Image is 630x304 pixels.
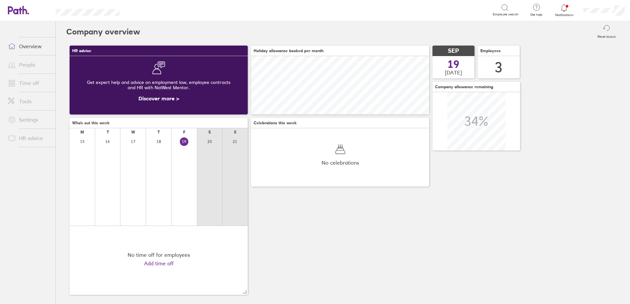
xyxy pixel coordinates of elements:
a: Settings [3,113,55,126]
span: HR advice [72,49,91,53]
span: 19 [448,59,459,70]
span: Holiday allowance booked per month [254,49,324,53]
div: M [80,130,84,134]
label: Reset layout [594,33,619,39]
span: Notifications [554,13,575,17]
span: Get help [526,13,547,17]
span: Employee search [493,12,518,16]
span: No celebrations [322,160,359,166]
span: Celebrations this week [254,121,297,125]
div: F [183,130,185,134]
span: [DATE] [445,70,462,75]
div: T [157,130,160,134]
h2: Company overview [66,21,140,42]
span: Company allowance remaining [435,85,493,89]
div: Get expert help and advice on employment law, employee contracts and HR with NatWest Mentor. [75,74,242,95]
div: No time off for employees [128,252,190,258]
span: SEP [448,48,459,54]
a: Notifications [554,3,575,17]
div: T [107,130,109,134]
div: W [131,130,135,134]
span: Who's out this week [72,121,110,125]
a: People [3,58,55,71]
div: Search [137,7,154,13]
a: Discover more > [138,95,179,102]
a: Overview [3,40,55,53]
div: S [208,130,211,134]
span: Employees [480,49,501,53]
a: HR advice [3,132,55,145]
a: Add time off [144,260,174,266]
div: S [234,130,236,134]
button: Reset layout [594,21,619,42]
div: 3 [495,59,503,76]
a: Time off [3,76,55,90]
a: Tools [3,95,55,108]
